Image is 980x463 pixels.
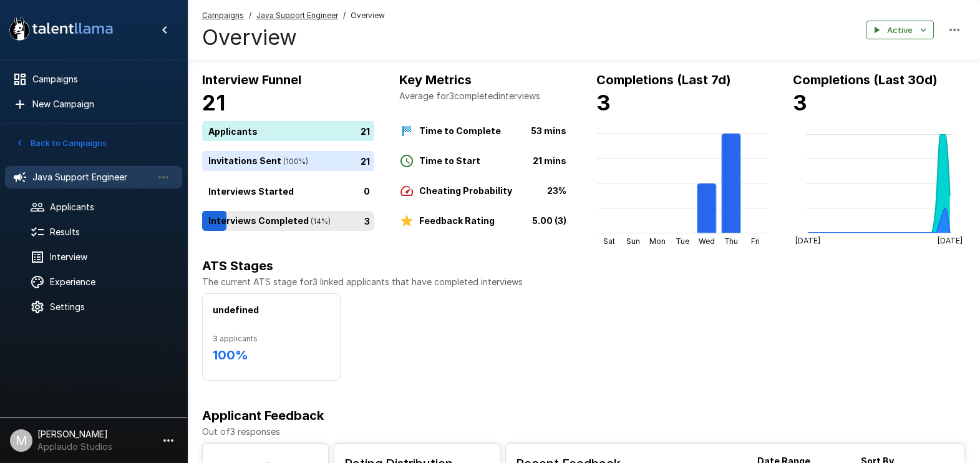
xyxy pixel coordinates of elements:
span: 3 applicants [213,333,330,345]
b: 3 [793,90,807,115]
b: 23% [547,185,566,196]
tspan: Mon [649,236,666,246]
b: Applicant Feedback [202,408,324,423]
tspan: Sun [626,236,640,246]
p: 3 [364,214,370,227]
h4: Overview [202,24,385,51]
tspan: [DATE] [938,236,963,245]
u: Java Support Engineer [256,11,338,20]
b: undefined [213,305,259,315]
p: The current ATS stage for 3 linked applicants that have completed interviews [202,276,965,288]
tspan: Thu [724,236,738,246]
span: / [249,9,251,22]
span: / [343,9,346,22]
b: Interview Funnel [202,72,301,87]
button: Active [866,21,934,40]
tspan: Sat [603,236,614,246]
u: Campaigns [202,11,244,20]
b: Key Metrics [399,72,472,87]
p: 0 [364,184,370,197]
b: Time to Start [419,155,480,166]
b: Cheating Probability [419,185,512,196]
span: Overview [351,9,385,22]
b: 3 [596,90,611,115]
b: Completions (Last 7d) [596,72,731,87]
b: Time to Complete [419,125,501,136]
tspan: Fri [751,236,760,246]
tspan: [DATE] [795,236,820,245]
b: Completions (Last 30d) [793,72,938,87]
b: Feedback Rating [419,215,495,226]
b: ATS Stages [202,258,273,273]
b: 5.00 (3) [532,215,566,226]
b: 53 mins [531,125,566,136]
tspan: Tue [675,236,689,246]
b: 21 [202,90,225,115]
h6: 100 % [213,345,330,365]
b: 21 mins [533,155,566,166]
p: Average for 3 completed interviews [399,90,571,102]
p: 21 [361,124,370,137]
tspan: Wed [699,236,715,246]
p: Out of 3 responses [202,426,965,438]
p: 21 [361,154,370,167]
